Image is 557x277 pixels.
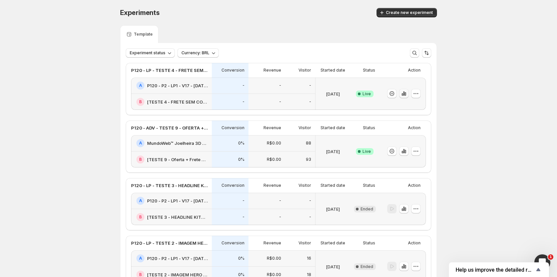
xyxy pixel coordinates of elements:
[299,125,311,131] p: Visitor
[126,48,175,58] button: Experiment status
[361,264,373,269] span: Ended
[139,214,142,220] h2: B
[363,68,375,73] p: Status
[238,157,244,162] p: 0%
[321,183,345,188] p: Started date
[408,240,421,246] p: Action
[131,125,208,131] p: P120 - ADV - TESTE 9 - OFERTA + FRETE GRÁTIS - [DATE] 10:04:32
[548,254,553,260] span: 1
[408,125,421,131] p: Action
[147,156,208,163] h2: [TESTE 9 - Oferta + Frete Grátis - [DATE]] MundoWeb™ Joelheira 3D de Cobre CopperFlex - A4
[408,183,421,188] p: Action
[131,240,208,246] p: P120 - LP - TESTE 2 - IMAGEM HERO - [DATE] 12:37:01
[306,140,311,146] p: 88
[279,99,281,105] p: -
[363,125,375,131] p: Status
[242,214,244,220] p: -
[456,267,534,273] span: Help us improve the detailed report for A/B campaigns
[363,149,371,154] span: Live
[221,68,244,73] p: Conversion
[139,83,142,88] h2: A
[242,83,244,88] p: -
[147,214,208,220] h2: [TESTE 3 - HEADLINE KITS + BADGES [DATE]] P120 - P2 - LP1 - V17 - [DATE]
[221,240,244,246] p: Conversion
[456,266,542,274] button: Show survey - Help us improve the detailed report for A/B campaigns
[377,8,437,17] button: Create new experiment
[326,263,340,270] p: [DATE]
[321,240,345,246] p: Started date
[363,183,375,188] p: Status
[279,214,281,220] p: -
[263,68,281,73] p: Revenue
[131,182,208,189] p: P120 - LP - TESTE 3 - HEADLINE KITS + BADGES - [DATE] 15:40:30
[221,125,244,131] p: Conversion
[309,198,311,203] p: -
[139,157,142,162] h2: B
[147,140,208,146] h2: MundoWeb™ Joelheira 3D de Cobre CopperFlex - A4
[238,256,244,261] p: 0%
[263,183,281,188] p: Revenue
[267,140,281,146] p: R$0.00
[408,68,421,73] p: Action
[363,91,371,97] span: Live
[306,157,311,162] p: 93
[147,99,208,105] h2: [TESTE 4 - FRETE SEM CORREIOS [DATE]] P120 - P2 - LP1 - V17 - [DATE]
[386,10,433,15] span: Create new experiment
[321,68,345,73] p: Started date
[242,99,244,105] p: -
[267,157,281,162] p: R$0.00
[177,48,219,58] button: Currency: BRL
[134,32,153,37] p: Template
[181,50,209,56] span: Currency: BRL
[361,206,373,212] span: Ended
[309,214,311,220] p: -
[131,67,208,74] p: P120 - LP - TESTE 4 - FRETE SEM CORREIOS - [DATE] 11:14:12
[321,125,345,131] p: Started date
[279,198,281,203] p: -
[139,198,142,203] h2: A
[326,91,340,97] p: [DATE]
[221,183,244,188] p: Conversion
[139,140,142,146] h2: A
[326,148,340,155] p: [DATE]
[267,256,281,261] p: R$0.00
[299,183,311,188] p: Visitor
[534,254,550,270] iframe: Intercom live chat
[279,83,281,88] p: -
[130,50,165,56] span: Experiment status
[307,256,311,261] p: 16
[309,99,311,105] p: -
[139,99,142,105] h2: B
[263,125,281,131] p: Revenue
[299,240,311,246] p: Visitor
[326,206,340,212] p: [DATE]
[147,82,208,89] h2: P120 - P2 - LP1 - V17 - [DATE]
[139,256,142,261] h2: A
[120,9,160,17] span: Experiments
[263,240,281,246] p: Revenue
[363,240,375,246] p: Status
[238,140,244,146] p: 0%
[147,197,208,204] h2: P120 - P2 - LP1 - V17 - [DATE]
[242,198,244,203] p: -
[422,48,431,58] button: Sort the results
[147,255,208,262] h2: P120 - P2 - LP1 - V17 - [DATE]
[299,68,311,73] p: Visitor
[309,83,311,88] p: -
